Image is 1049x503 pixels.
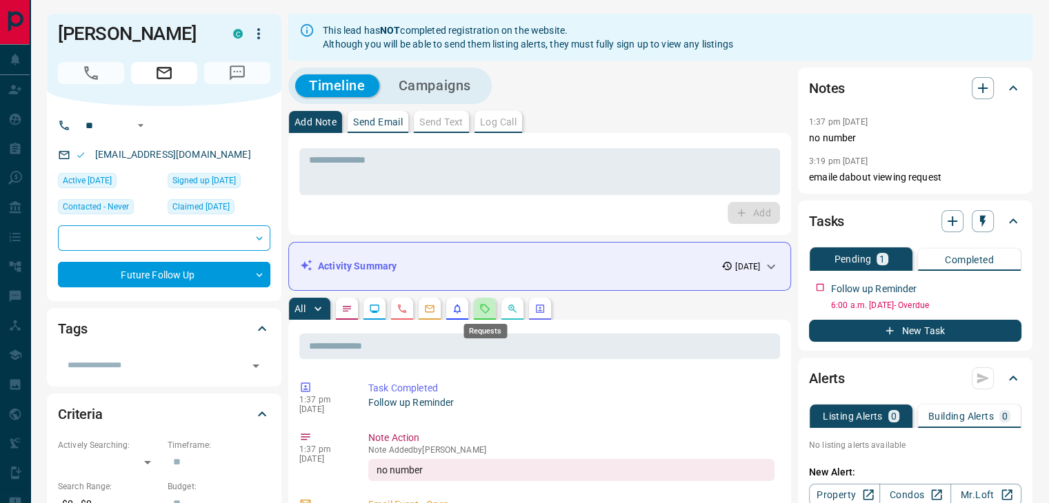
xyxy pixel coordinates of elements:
div: Sun Aug 03 2025 [168,173,270,192]
span: Active [DATE] [63,174,112,187]
svg: Calls [397,303,408,314]
p: Actively Searching: [58,439,161,451]
strong: NOT [380,25,400,36]
div: Future Follow Up [58,262,270,287]
svg: Requests [479,303,490,314]
p: Task Completed [368,381,775,396]
p: Listing Alerts [823,411,883,421]
span: Signed up [DATE] [172,174,236,187]
p: Search Range: [58,480,161,493]
p: Add Note [294,117,337,127]
button: Timeline [295,74,379,97]
span: No Number [58,62,124,84]
h2: Tasks [809,210,844,232]
p: 1:37 pm [299,444,348,454]
p: Building Alerts [928,411,994,421]
button: Open [246,356,266,376]
p: emaile dabout viewing request [809,170,1021,185]
p: All [294,304,306,314]
svg: Lead Browsing Activity [369,303,380,314]
p: Timeframe: [168,439,270,451]
p: 3:19 pm [DATE] [809,156,868,166]
svg: Notes [341,303,352,314]
span: Email [131,62,197,84]
p: Follow up Reminder [831,282,917,296]
p: no number [809,131,1021,145]
p: 1:37 pm [DATE] [809,117,868,127]
div: Requests [463,324,507,338]
h1: [PERSON_NAME] [58,23,212,45]
div: Tasks [809,205,1021,238]
p: 1:37 pm [299,395,348,404]
svg: Emails [424,303,435,314]
a: [EMAIL_ADDRESS][DOMAIN_NAME] [95,149,251,160]
p: 6:00 a.m. [DATE] - Overdue [831,299,1021,311]
p: [DATE] [299,454,348,464]
span: Claimed [DATE] [172,200,230,214]
svg: Email Valid [76,150,86,160]
div: Activity Summary[DATE] [300,254,779,279]
p: 0 [891,411,897,421]
span: No Number [204,62,270,84]
p: Note Action [368,431,775,445]
p: Pending [834,254,871,264]
h2: Notes [809,77,845,99]
p: Send Email [353,117,403,127]
div: Sun Aug 03 2025 [58,173,161,192]
div: no number [368,459,775,481]
h2: Criteria [58,403,103,425]
p: No listing alerts available [809,439,1021,451]
div: Notes [809,72,1021,105]
p: [DATE] [735,260,760,273]
h2: Alerts [809,367,845,389]
svg: Opportunities [507,303,518,314]
p: Follow up Reminder [368,396,775,410]
div: condos.ca [233,29,243,39]
button: Campaigns [385,74,485,97]
div: Tags [58,312,270,345]
h2: Tags [58,318,87,340]
p: New Alert: [809,465,1021,480]
p: 1 [879,254,885,264]
div: Criteria [58,398,270,431]
p: Note Added by [PERSON_NAME] [368,445,775,455]
div: This lead has completed registration on the website. Although you will be able to send them listi... [323,18,733,57]
p: Budget: [168,480,270,493]
span: Contacted - Never [63,200,129,214]
p: Activity Summary [318,259,397,274]
button: New Task [809,320,1021,342]
p: [DATE] [299,404,348,414]
p: 0 [1002,411,1008,421]
p: Completed [945,255,994,265]
svg: Listing Alerts [452,303,463,314]
svg: Agent Actions [535,303,546,314]
div: Sun Aug 03 2025 [168,199,270,218]
div: Alerts [809,362,1021,395]
button: Open [132,117,149,134]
